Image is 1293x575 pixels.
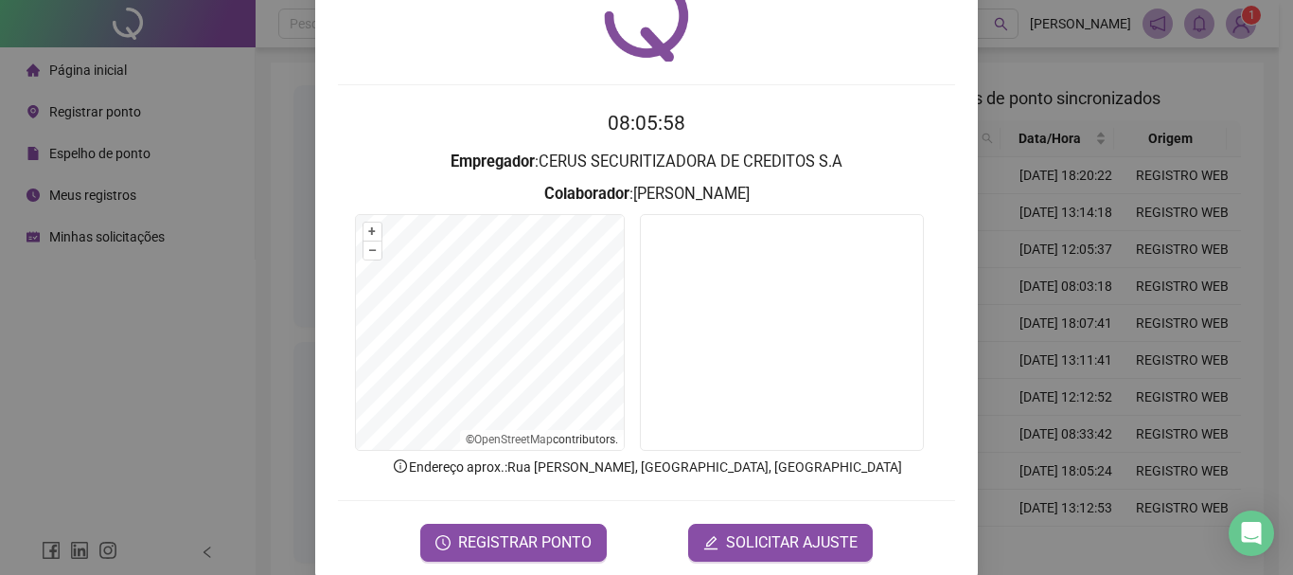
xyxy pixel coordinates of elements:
button: editSOLICITAR AJUSTE [688,524,873,562]
span: edit [703,535,718,550]
span: SOLICITAR AJUSTE [726,531,858,554]
p: Endereço aprox. : Rua [PERSON_NAME], [GEOGRAPHIC_DATA], [GEOGRAPHIC_DATA] [338,457,955,477]
span: clock-circle [435,535,451,550]
span: info-circle [392,458,409,475]
h3: : [PERSON_NAME] [338,182,955,207]
li: © contributors. [466,433,618,446]
span: REGISTRAR PONTO [458,531,592,554]
time: 08:05:58 [608,112,685,135]
button: + [363,223,381,241]
strong: Empregador [451,153,535,171]
button: REGISTRAR PONTO [420,524,607,562]
strong: Colaborador [544,185,629,203]
button: – [363,242,381,260]
div: Open Intercom Messenger [1229,511,1274,556]
a: OpenStreetMap [474,433,553,446]
h3: : CERUS SECURITIZADORA DE CREDITOS S.A [338,150,955,174]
